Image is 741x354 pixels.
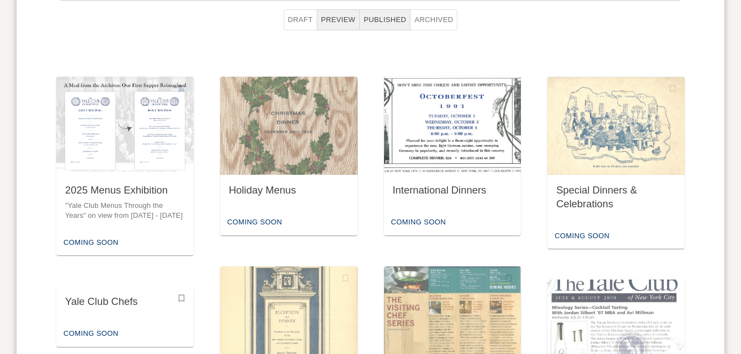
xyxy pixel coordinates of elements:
div: Coming Soon [61,325,121,342]
div: International Dinners [393,184,513,197]
button: Archived [410,9,457,31]
p: "Yale Club Menus Through the Years" on view from [DATE] - [DATE] [65,201,185,221]
div: Yale Club Chefs [65,295,185,309]
div: Special Dinners & Celebrations [556,184,676,211]
div: Coming Soon [552,228,612,245]
button: Feature this Story?Holiday MenusComing Soon [220,77,358,235]
button: Remove from Featured Stories?2025 Menus Exhibition"Yale Club Menus Through the Years" on view fro... [56,77,194,255]
div: Holiday Menus [229,184,349,197]
img: 2025 Menus Exhibition [56,77,194,175]
div: Coming Soon [61,234,121,251]
div: Status Filters [275,1,467,40]
button: Feature this Story? [174,291,189,306]
button: Published [360,9,411,31]
button: Draft [284,9,317,31]
div: 2025 Menus Exhibition [65,184,185,197]
button: Feature this Story?Yale Club ChefsComing Soon [56,286,194,347]
img: Special Dinners & Celebrations [547,77,685,175]
button: Feature this Story?Special Dinners & CelebrationsComing Soon [547,77,685,249]
button: Feature this Story? [501,81,516,96]
div: Coming Soon [388,214,449,231]
button: Feature this Story?International DinnersComing Soon [384,77,521,235]
img: Holiday Menus [220,77,358,175]
img: International Dinners [384,77,521,175]
button: Preview [317,9,360,31]
div: Coming Soon [225,214,285,231]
